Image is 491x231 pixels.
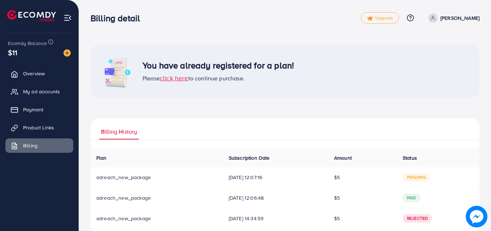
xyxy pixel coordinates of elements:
span: [DATE] 12:06:48 [229,194,323,201]
span: $5 [334,215,340,222]
span: click here [160,74,188,83]
img: image [466,206,487,227]
div: Please to continue purchase. [143,74,294,83]
span: Overview [23,70,45,77]
span: Ecomdy Balance [8,40,47,47]
span: adreach_new_package [96,215,151,222]
span: $5 [334,174,340,181]
h3: Billing detail [91,13,146,23]
span: $5 [334,194,340,201]
a: [PERSON_NAME] [425,13,479,23]
span: pending [403,173,430,182]
span: [DATE] 12:07:16 [229,174,323,181]
span: Subscription Date [229,154,270,161]
span: [DATE] 14:34:59 [229,215,323,222]
span: Payment [23,106,43,113]
h3: You have already registered for a plan! [143,60,294,71]
span: Billing [23,142,38,149]
span: Billing History [101,128,137,136]
a: Billing [5,138,73,153]
span: Upgrade [367,15,393,21]
img: image [63,49,71,57]
a: tickUpgrade [361,12,399,24]
span: Plan [96,154,107,161]
span: paid [403,194,421,202]
img: image [99,53,135,89]
p: [PERSON_NAME] [440,14,479,22]
span: Product Links [23,124,54,131]
a: Product Links [5,120,73,135]
span: Amount [334,154,352,161]
img: menu [63,14,72,22]
img: logo [7,10,56,21]
a: Payment [5,102,73,117]
a: My ad accounts [5,84,73,99]
span: My ad accounts [23,88,60,95]
span: Status [403,154,417,161]
a: Overview [5,66,73,81]
span: Rejected [403,214,432,223]
span: adreach_new_package [96,194,151,201]
img: tick [367,16,373,21]
span: adreach_new_package [96,174,151,181]
span: $11 [8,47,17,58]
